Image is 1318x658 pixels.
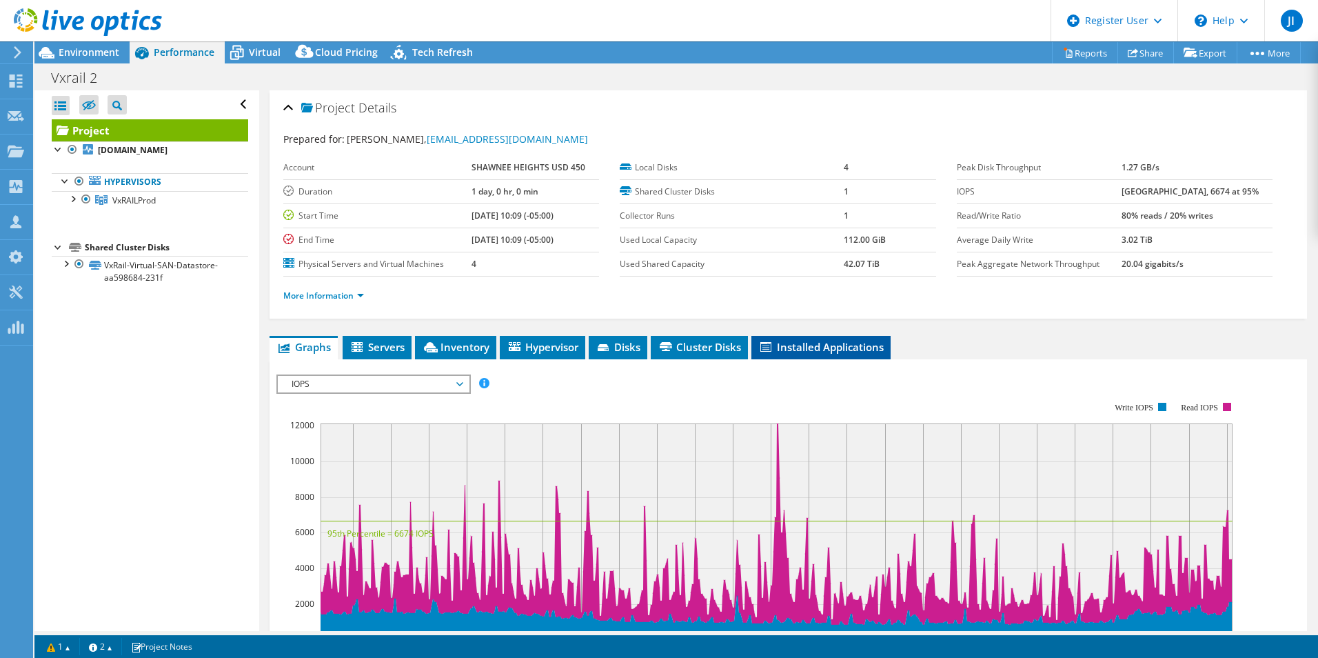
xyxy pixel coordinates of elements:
b: SHAWNEE HEIGHTS USD 450 [472,161,585,173]
text: 8000 [295,491,314,503]
a: Project Notes [121,638,202,655]
label: Start Time [283,209,472,223]
text: 6000 [295,526,314,538]
b: 112.00 GiB [844,234,886,246]
text: Read IOPS [1181,403,1218,412]
label: Duration [283,185,472,199]
label: Read/Write Ratio [957,209,1122,223]
label: Peak Disk Throughput [957,161,1122,175]
text: 4000 [295,562,314,574]
span: Installed Applications [758,340,884,354]
label: Peak Aggregate Network Throughput [957,257,1122,271]
b: 1 [844,210,849,221]
a: Share [1117,42,1174,63]
b: 1.27 GB/s [1122,161,1159,173]
a: More [1237,42,1301,63]
label: Local Disks [620,161,844,175]
a: [DOMAIN_NAME] [52,141,248,159]
span: Virtual [249,46,281,59]
label: End Time [283,233,472,247]
a: Hypervisors [52,173,248,191]
b: 20.04 gigabits/s [1122,258,1184,270]
text: 12000 [290,419,314,431]
a: More Information [283,290,364,301]
b: 4 [472,258,476,270]
label: Prepared for: [283,132,345,146]
a: 1 [37,638,80,655]
b: [DATE] 10:09 (-05:00) [472,210,554,221]
b: 80% reads / 20% writes [1122,210,1213,221]
a: 2 [79,638,122,655]
b: 3.02 TiB [1122,234,1153,246]
label: Average Daily Write [957,233,1122,247]
span: Servers [349,340,405,354]
label: Collector Runs [620,209,844,223]
span: Cloud Pricing [315,46,378,59]
a: Reports [1052,42,1118,63]
span: Project [301,101,355,115]
span: IOPS [285,376,462,392]
span: Tech Refresh [412,46,473,59]
svg: \n [1195,14,1207,27]
span: Performance [154,46,214,59]
b: 1 [844,186,849,197]
span: Details [358,99,396,116]
span: Hypervisor [507,340,578,354]
label: Used Local Capacity [620,233,844,247]
b: [GEOGRAPHIC_DATA], 6674 at 95% [1122,186,1259,197]
text: 95th Percentile = 6674 IOPS [327,528,434,539]
span: Inventory [422,340,489,354]
span: Cluster Disks [658,340,741,354]
span: Disks [596,340,640,354]
text: 2000 [295,598,314,610]
a: VxRail-Virtual-SAN-Datastore-aa598684-231f [52,256,248,286]
text: Write IOPS [1115,403,1153,412]
label: Account [283,161,472,175]
span: VxRAILProd [112,195,156,206]
label: Shared Cluster Disks [620,185,844,199]
a: [EMAIL_ADDRESS][DOMAIN_NAME] [427,132,588,146]
label: Physical Servers and Virtual Machines [283,257,472,271]
b: 4 [844,161,849,173]
label: Used Shared Capacity [620,257,844,271]
span: Graphs [276,340,331,354]
text: 10000 [290,455,314,467]
span: JI [1281,10,1303,32]
div: Shared Cluster Disks [85,239,248,256]
b: [DATE] 10:09 (-05:00) [472,234,554,246]
label: IOPS [957,185,1122,199]
a: VxRAILProd [52,191,248,209]
b: 42.07 TiB [844,258,880,270]
a: Export [1173,42,1237,63]
b: 1 day, 0 hr, 0 min [472,186,538,197]
h1: Vxrail 2 [45,70,119,86]
a: Project [52,119,248,141]
span: Environment [59,46,119,59]
span: [PERSON_NAME], [347,132,588,146]
b: [DOMAIN_NAME] [98,144,168,156]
